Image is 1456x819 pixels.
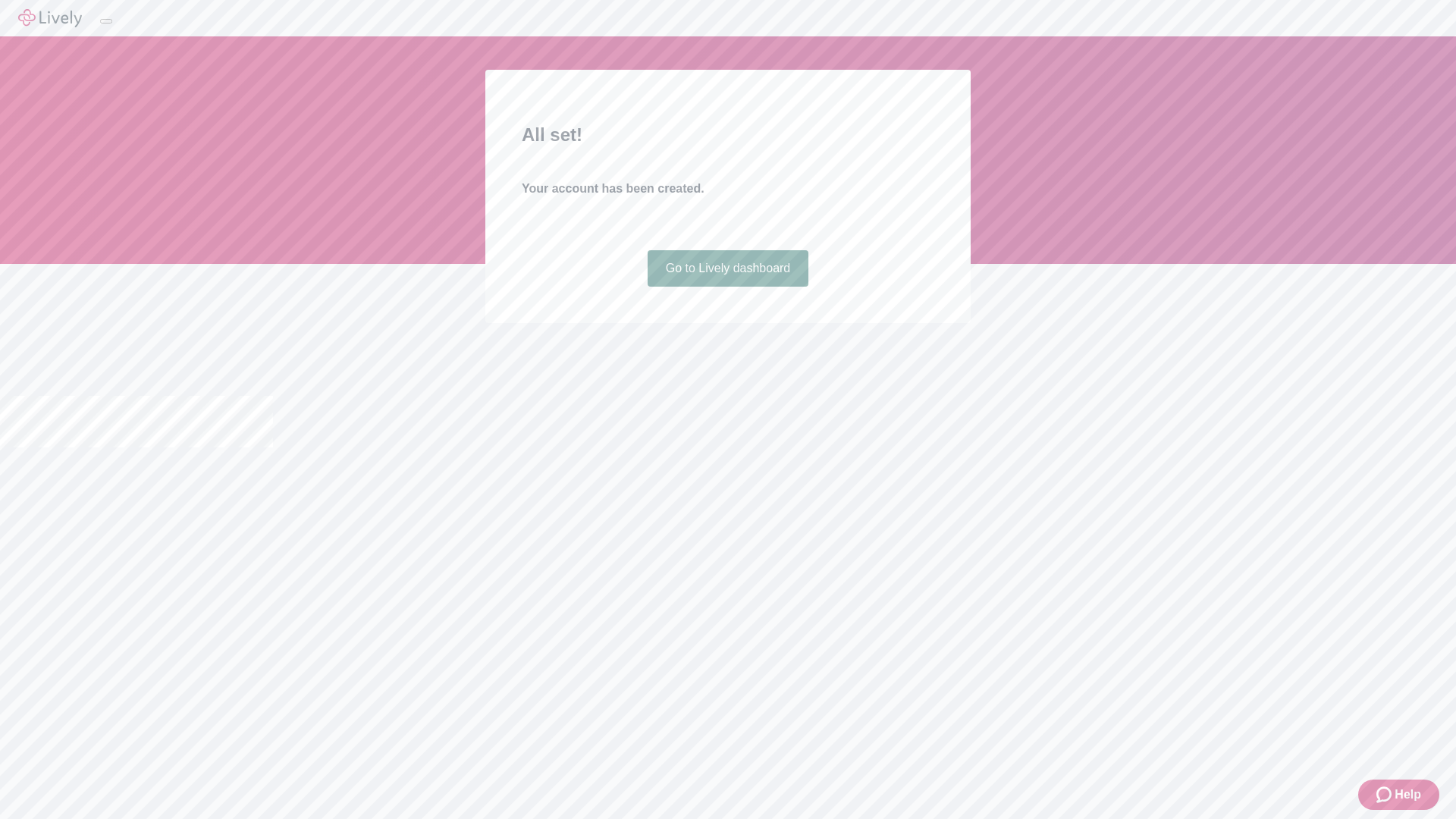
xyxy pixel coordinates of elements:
[522,121,934,149] h2: All set!
[18,9,82,27] img: Lively
[522,180,934,198] h4: Your account has been created.
[1376,786,1395,804] svg: Zendesk support icon
[1395,786,1421,804] span: Help
[648,250,809,287] a: Go to Lively dashboard
[1358,780,1439,810] button: Zendesk support iconHelp
[100,19,112,24] button: Log out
